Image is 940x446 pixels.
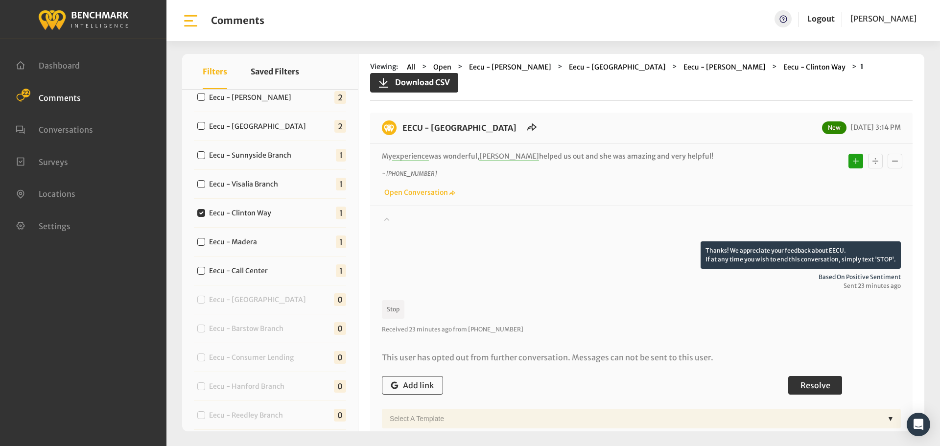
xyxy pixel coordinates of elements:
a: EECU - [GEOGRAPHIC_DATA] [402,123,517,133]
div: Select a Template [385,409,883,428]
label: Eecu - Sunnyside Branch [206,150,299,161]
span: Resolve [800,380,830,390]
span: 2 [334,120,346,133]
span: 1 [336,235,346,248]
input: Eecu - Clinton Way [197,209,205,217]
strong: 1 [860,62,864,71]
a: Open Conversation [382,188,455,197]
a: Logout [807,10,835,27]
span: 23 minutes ago [409,326,452,333]
label: Eecu - Reedley Branch [206,410,291,421]
span: Sent 23 minutes ago [382,282,901,290]
input: Eecu - Sunnyside Branch [197,151,205,159]
label: Eecu - Consumer Lending [206,352,302,363]
span: experience [392,152,429,161]
input: Eecu - Call Center [197,267,205,275]
button: Eecu - [PERSON_NAME] [681,62,769,73]
input: Eecu - [PERSON_NAME] [197,93,205,101]
img: bar [182,12,199,29]
span: 1 [336,207,346,219]
p: Stop [382,300,404,319]
div: Basic example [846,151,905,171]
span: from [PHONE_NUMBER] [453,326,523,333]
a: Settings [16,220,70,230]
img: benchmark [382,120,397,135]
span: 1 [336,264,346,277]
button: Filters [203,54,227,89]
span: Dashboard [39,61,80,70]
span: New [822,121,846,134]
label: Eecu - Visalia Branch [206,179,286,189]
span: Based on positive sentiment [382,273,901,282]
span: 0 [334,380,346,393]
span: 0 [334,293,346,306]
span: 1 [336,149,346,162]
span: [PERSON_NAME] [850,14,916,23]
span: 22 [22,89,30,97]
span: Comments [39,93,81,102]
a: Locations [16,188,75,198]
div: Open Intercom Messenger [907,413,930,436]
label: Eecu - Madera [206,237,265,247]
span: 2 [334,91,346,104]
button: Eecu - [PERSON_NAME] [466,62,554,73]
span: [DATE] 3:14 PM [848,123,901,132]
a: [PERSON_NAME] [850,10,916,27]
label: Eecu - Barstow Branch [206,324,291,334]
button: Resolve [788,376,842,395]
span: Settings [39,221,70,231]
img: benchmark [38,7,129,31]
span: Download CSV [389,76,450,88]
label: Eecu - [GEOGRAPHIC_DATA] [206,121,314,132]
p: My was wonderful, helped us out and she was amazing and very helpful! [382,151,771,162]
span: 0 [334,322,346,335]
input: Eecu - Madera [197,238,205,246]
a: Comments 22 [16,92,81,102]
button: Saved Filters [251,54,299,89]
span: Viewing: [370,62,398,73]
label: Eecu - Clinton Way [206,208,279,218]
span: Surveys [39,157,68,166]
span: Locations [39,189,75,199]
h6: EECU - Clinton Way [397,120,522,135]
button: Add link [382,376,443,395]
label: Eecu - [GEOGRAPHIC_DATA] [206,295,314,305]
p: Thanks! We appreciate your feedback about EECU. If at any time you wish to end this conversation,... [701,241,901,269]
a: Surveys [16,156,68,166]
p: This user has opted out from further conversation. Messages can not be sent to this user. [382,352,901,363]
label: Eecu - Hanford Branch [206,381,292,392]
span: Received [382,326,408,333]
a: Conversations [16,124,93,134]
input: Eecu - [GEOGRAPHIC_DATA] [197,122,205,130]
label: Eecu - Call Center [206,266,276,276]
label: Eecu - [PERSON_NAME] [206,93,299,103]
input: Eecu - Visalia Branch [197,180,205,188]
button: All [404,62,419,73]
span: 1 [336,178,346,190]
span: [PERSON_NAME] [479,152,539,161]
a: Logout [807,14,835,23]
i: ~ [PHONE_NUMBER] [382,170,437,177]
button: Open [430,62,454,73]
button: Eecu - [GEOGRAPHIC_DATA] [566,62,669,73]
button: Eecu - Clinton Way [780,62,848,73]
span: 0 [334,351,346,364]
a: Dashboard [16,60,80,70]
h1: Comments [211,15,264,26]
span: 0 [334,409,346,422]
button: Download CSV [370,73,458,93]
div: ▼ [883,409,898,428]
span: Conversations [39,125,93,135]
